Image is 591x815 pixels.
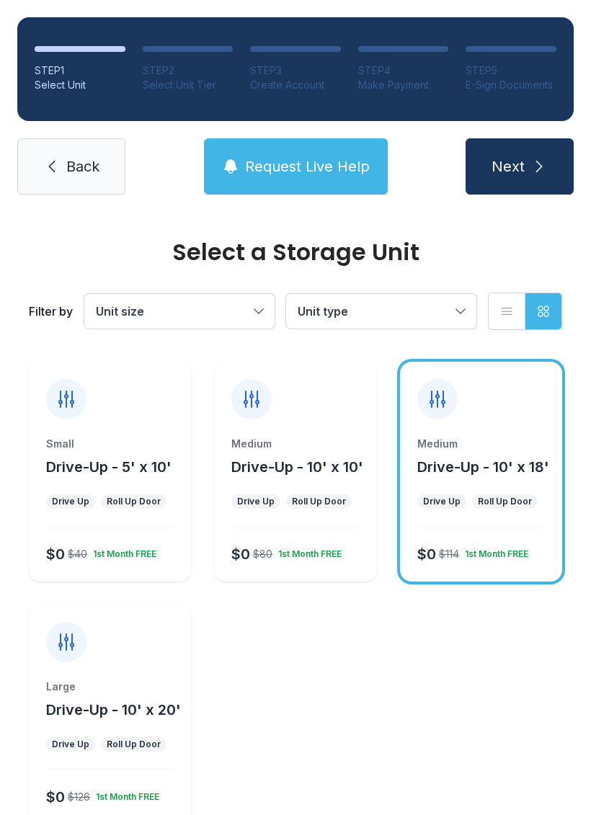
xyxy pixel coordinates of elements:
[245,156,370,177] span: Request Live Help
[29,241,562,264] div: Select a Storage Unit
[231,544,250,564] div: $0
[68,547,87,561] div: $40
[466,63,556,78] div: STEP 5
[250,78,341,92] div: Create Account
[358,63,449,78] div: STEP 4
[272,543,342,560] div: 1st Month FREE
[90,785,159,803] div: 1st Month FREE
[87,543,156,560] div: 1st Month FREE
[52,739,89,750] div: Drive Up
[46,680,174,694] div: Large
[231,457,363,477] button: Drive-Up - 10' x 10'
[143,63,234,78] div: STEP 2
[107,739,161,750] div: Roll Up Door
[68,790,90,804] div: $126
[298,304,348,319] span: Unit type
[478,496,532,507] div: Roll Up Door
[439,547,459,561] div: $114
[46,457,172,477] button: Drive-Up - 5' x 10'
[107,496,161,507] div: Roll Up Door
[52,496,89,507] div: Drive Up
[358,78,449,92] div: Make Payment
[286,294,476,329] button: Unit type
[231,458,363,476] span: Drive-Up - 10' x 10'
[231,437,359,451] div: Medium
[46,437,174,451] div: Small
[29,303,73,320] div: Filter by
[466,78,556,92] div: E-Sign Documents
[143,78,234,92] div: Select Unit Tier
[417,544,436,564] div: $0
[492,156,525,177] span: Next
[417,437,545,451] div: Medium
[292,496,346,507] div: Roll Up Door
[423,496,461,507] div: Drive Up
[46,544,65,564] div: $0
[459,543,528,560] div: 1st Month FREE
[46,458,172,476] span: Drive-Up - 5' x 10'
[417,457,549,477] button: Drive-Up - 10' x 18'
[237,496,275,507] div: Drive Up
[84,294,275,329] button: Unit size
[35,63,125,78] div: STEP 1
[35,78,125,92] div: Select Unit
[46,787,65,807] div: $0
[250,63,341,78] div: STEP 3
[66,156,99,177] span: Back
[253,547,272,561] div: $80
[46,700,181,720] button: Drive-Up - 10' x 20'
[46,701,181,718] span: Drive-Up - 10' x 20'
[96,304,144,319] span: Unit size
[417,458,549,476] span: Drive-Up - 10' x 18'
